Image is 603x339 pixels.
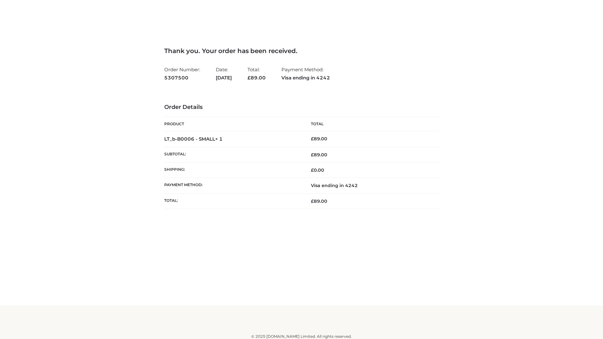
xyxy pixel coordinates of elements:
th: Total [301,117,439,131]
span: £ [311,152,314,158]
th: Product [164,117,301,131]
th: Total: [164,193,301,209]
th: Shipping: [164,163,301,178]
th: Subtotal: [164,147,301,162]
strong: [DATE] [216,74,232,82]
span: 89.00 [311,198,327,204]
li: Order Number: [164,64,200,83]
span: 89.00 [247,75,266,81]
li: Total: [247,64,266,83]
strong: 5307500 [164,74,200,82]
span: £ [311,167,314,173]
strong: Visa ending in 4242 [281,74,330,82]
bdi: 89.00 [311,136,327,142]
h3: Thank you. Your order has been received. [164,47,439,55]
span: 89.00 [311,152,327,158]
li: Date: [216,64,232,83]
li: Payment Method: [281,64,330,83]
span: £ [311,198,314,204]
td: Visa ending in 4242 [301,178,439,193]
th: Payment method: [164,178,301,193]
span: £ [247,75,251,81]
span: £ [311,136,314,142]
strong: × 1 [215,136,223,142]
h3: Order Details [164,104,439,111]
strong: LT_b-B0006 - SMALL [164,136,223,142]
bdi: 0.00 [311,167,324,173]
